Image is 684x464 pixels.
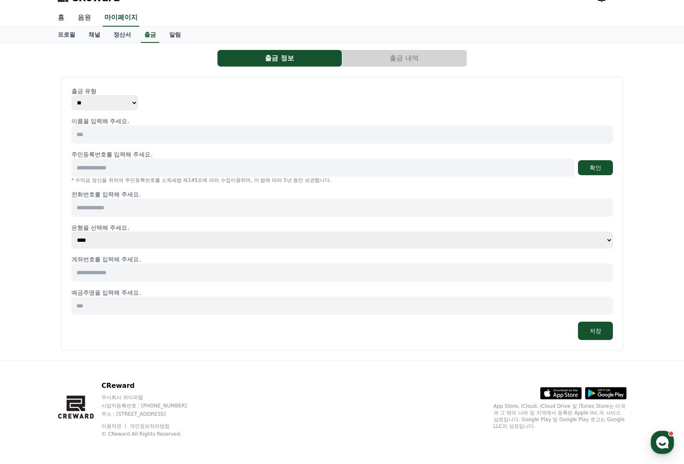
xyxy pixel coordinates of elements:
[128,276,138,283] span: 설정
[26,276,31,283] span: 홈
[51,9,71,27] a: 홈
[101,411,203,417] p: 주소 : [STREET_ADDRESS]
[72,117,613,125] p: 이름을 입력해 주세요.
[101,402,203,409] p: 사업자등록번호 : [PHONE_NUMBER]
[103,9,139,27] a: 마이페이지
[342,50,467,67] button: 출금 내역
[578,160,613,175] button: 확인
[71,9,98,27] a: 음원
[82,27,107,43] a: 채널
[107,27,138,43] a: 정산서
[72,223,613,232] p: 은행을 선택해 주세요.
[72,288,613,297] p: 예금주명을 입력해 주세요.
[101,381,203,391] p: CReward
[494,403,627,429] p: App Store, iCloud, iCloud Drive 및 iTunes Store는 미국과 그 밖의 나라 및 지역에서 등록된 Apple Inc.의 서비스 상표입니다. Goo...
[72,150,153,159] p: 주민등록번호를 입력해 주세요.
[107,264,160,285] a: 설정
[130,423,170,429] a: 개인정보처리방침
[51,27,82,43] a: 프로필
[141,27,159,43] a: 출금
[2,264,55,285] a: 홈
[55,264,107,285] a: 대화
[163,27,188,43] a: 알림
[101,394,203,401] p: 주식회사 와이피랩
[72,87,613,95] p: 출금 유형
[101,431,203,437] p: © CReward All Rights Reserved.
[72,190,613,199] p: 전화번호를 입력해 주세요.
[72,255,613,263] p: 계좌번호를 입력해 주세요.
[217,50,342,67] button: 출금 정보
[76,277,86,283] span: 대화
[578,322,613,340] button: 저장
[101,423,128,429] a: 이용약관
[72,177,613,184] p: * 수익금 정산을 위하여 주민등록번호를 소득세법 제145조에 따라 수집이용하며, 이 법에 따라 5년 동안 보관합니다.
